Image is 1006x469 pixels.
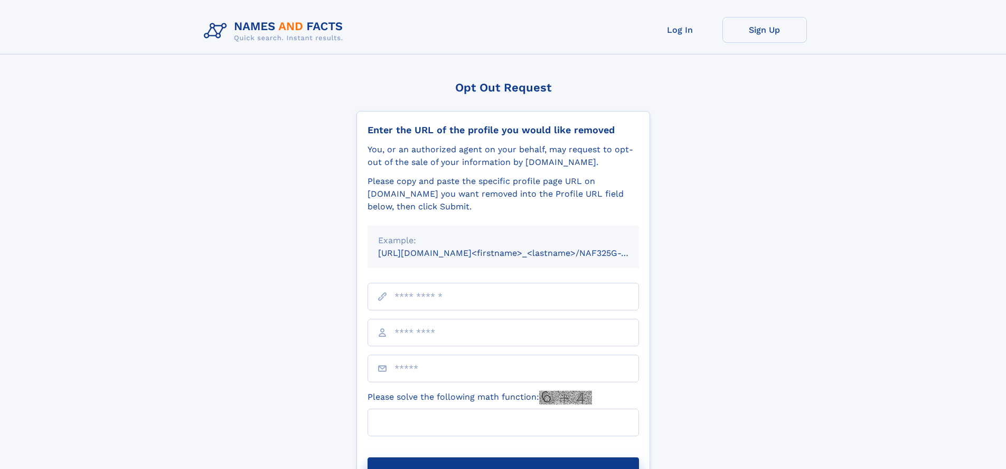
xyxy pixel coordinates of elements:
[378,248,659,258] small: [URL][DOMAIN_NAME]<firstname>_<lastname>/NAF325G-xxxxxxxx
[368,143,639,169] div: You, or an authorized agent on your behalf, may request to opt-out of the sale of your informatio...
[368,391,592,404] label: Please solve the following math function:
[200,17,352,45] img: Logo Names and Facts
[722,17,807,43] a: Sign Up
[378,234,628,247] div: Example:
[368,124,639,136] div: Enter the URL of the profile you would like removed
[638,17,722,43] a: Log In
[356,81,650,94] div: Opt Out Request
[368,175,639,213] div: Please copy and paste the specific profile page URL on [DOMAIN_NAME] you want removed into the Pr...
